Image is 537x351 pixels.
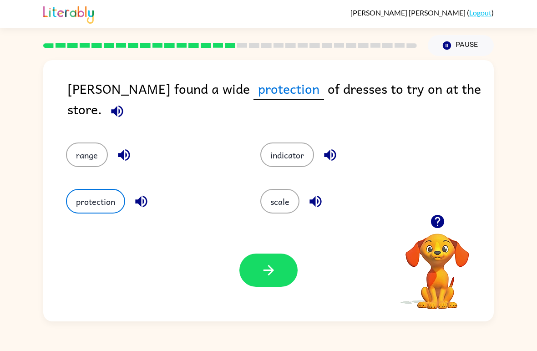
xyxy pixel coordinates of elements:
button: scale [260,189,299,214]
div: [PERSON_NAME] found a wide of dresses to try on at the store. [67,78,494,124]
span: [PERSON_NAME] [PERSON_NAME] [350,8,467,17]
div: ( ) [350,8,494,17]
video: Your browser must support playing .mp4 files to use Literably. Please try using another browser. [392,219,483,310]
button: indicator [260,142,314,167]
span: protection [253,78,324,100]
a: Logout [469,8,491,17]
button: range [66,142,108,167]
button: Pause [428,35,494,56]
button: protection [66,189,125,214]
img: Literably [43,4,94,24]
